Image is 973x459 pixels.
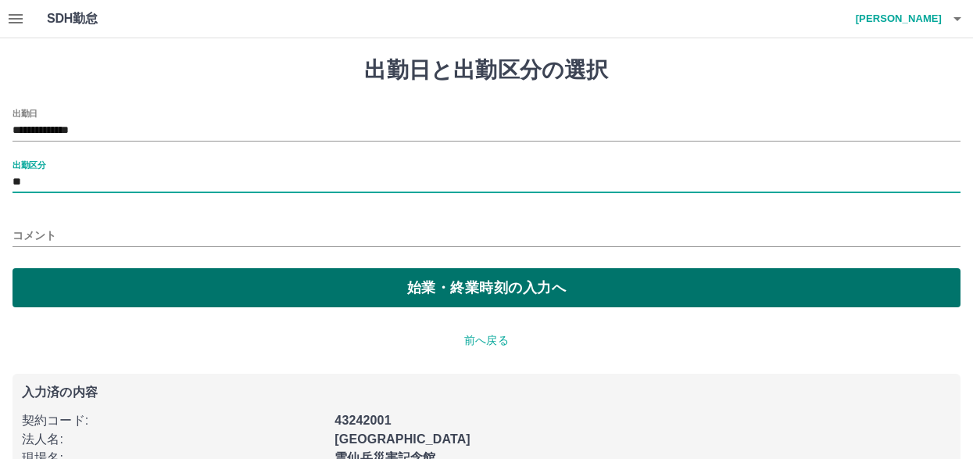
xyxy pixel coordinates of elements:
[334,432,470,446] b: [GEOGRAPHIC_DATA]
[22,430,325,449] p: 法人名 :
[22,386,951,399] p: 入力済の内容
[13,332,960,349] p: 前へ戻る
[334,414,391,427] b: 43242001
[13,57,960,84] h1: 出勤日と出勤区分の選択
[13,107,38,119] label: 出勤日
[13,159,45,170] label: 出勤区分
[22,411,325,430] p: 契約コード :
[13,268,960,307] button: 始業・終業時刻の入力へ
